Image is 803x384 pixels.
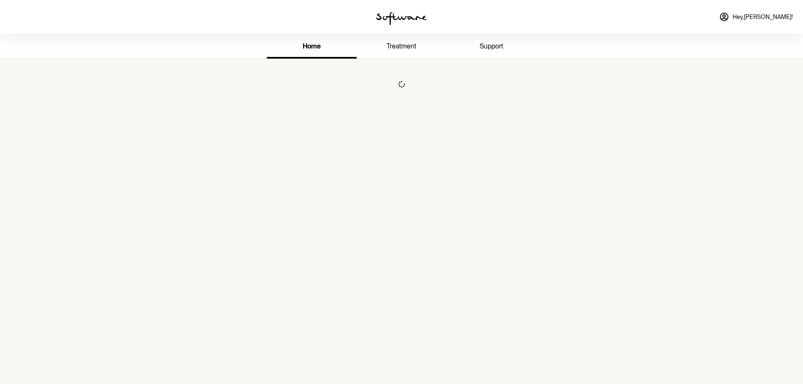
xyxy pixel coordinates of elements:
span: support [480,42,503,50]
span: home [303,42,321,50]
a: treatment [357,35,446,59]
a: home [267,35,357,59]
span: Hey, [PERSON_NAME] ! [733,13,793,21]
a: Hey,[PERSON_NAME]! [714,7,798,27]
span: treatment [387,42,416,50]
a: support [446,35,536,59]
img: software logo [376,12,427,25]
